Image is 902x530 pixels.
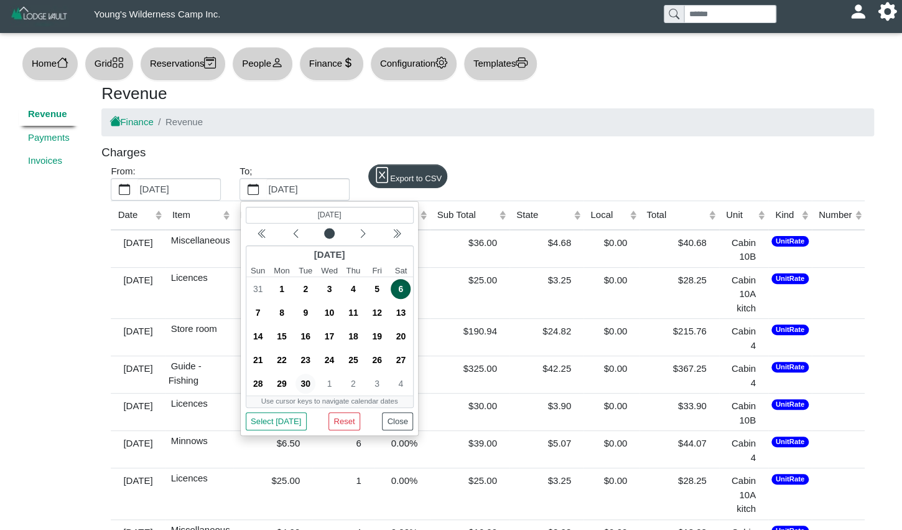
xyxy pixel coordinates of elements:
[643,271,716,288] div: $28.25
[391,374,411,394] span: 4
[294,324,317,348] div: 9/16/2025
[232,47,292,81] button: Peopleperson
[295,374,315,394] span: 30
[270,372,294,395] div: 9/29/2025
[722,359,765,390] div: Cabin 4
[291,229,301,239] svg: chevron left
[114,359,162,376] div: [DATE]
[294,265,317,277] small: Tuesday
[643,234,716,250] div: $40.68
[111,116,153,127] a: house fillFinance
[272,279,292,299] span: 1
[318,277,342,301] div: 9/3/2025
[365,265,389,277] small: Friday
[382,412,414,430] button: Close
[295,350,315,370] span: 23
[463,47,537,81] button: Templatesprinter
[853,7,863,16] svg: person fill
[643,322,716,339] div: $215.76
[22,47,78,81] button: Homehouse
[775,208,799,222] div: Kind
[295,279,315,299] span: 2
[391,303,411,323] span: 13
[368,164,447,188] button: file excelExport to CSV
[248,374,268,394] span: 28
[389,348,412,372] div: 9/27/2025
[643,397,716,414] div: $33.90
[342,324,365,348] div: 9/18/2025
[112,57,124,69] svg: grid
[246,265,270,277] small: Sunday
[320,303,340,323] span: 10
[169,270,208,283] span: Licences
[389,277,412,301] div: 9/6/2025 (Selected date) (Today)
[57,57,68,69] svg: house
[246,301,270,324] div: 9/7/2025
[819,208,852,222] div: Number
[294,348,317,372] div: 9/23/2025
[669,9,679,19] svg: search
[643,359,716,376] div: $367.25
[204,57,216,69] svg: calendar2 check
[236,359,310,376] div: $325.00
[516,208,570,222] div: State
[392,229,402,239] svg: chevron double left
[587,234,636,250] div: $0.00
[433,322,506,339] div: $190.94
[389,265,412,277] small: Saturday
[119,184,131,196] svg: calendar
[342,348,365,372] div: 9/25/2025
[236,234,310,250] div: $4.00
[377,471,427,488] div: 0.00%
[318,372,342,395] div: 10/1/2025
[433,234,506,250] div: $36.00
[643,434,716,451] div: $44.07
[367,279,387,299] span: 5
[248,350,268,370] span: 21
[513,322,580,339] div: $24.82
[320,350,340,370] span: 24
[590,208,626,222] div: Local
[114,434,162,451] div: [DATE]
[248,303,268,323] span: 7
[236,471,310,488] div: $25.00
[279,226,313,243] button: Previous month
[246,396,413,407] div: Use cursor keys to navigate calendar dates
[101,164,230,201] div: From:
[10,5,69,27] img: Z
[433,471,506,488] div: $25.00
[389,372,412,395] div: 10/4/2025
[513,359,580,376] div: $42.25
[248,326,268,346] span: 14
[437,208,496,222] div: Sub Total
[883,7,892,16] svg: gear fill
[318,324,342,348] div: 9/17/2025
[722,397,765,427] div: Cabin 10B
[435,57,447,69] svg: gear
[272,326,292,346] span: 15
[101,84,874,104] h3: Revenue
[389,301,412,324] div: 9/13/2025
[342,301,365,324] div: 9/11/2025
[320,326,340,346] span: 17
[19,103,79,126] a: Revenue
[587,434,636,451] div: $0.00
[513,471,580,488] div: $3.25
[271,57,283,69] svg: person
[236,434,310,451] div: $6.50
[111,179,137,200] button: calendar
[320,279,340,299] span: 3
[643,471,716,488] div: $28.25
[587,322,636,339] div: $0.00
[346,226,380,243] button: Next month
[513,434,580,451] div: $5.07
[295,303,315,323] span: 9
[318,348,342,372] div: 9/24/2025
[587,359,636,376] div: $0.00
[169,433,208,446] span: Minnows
[240,179,266,200] button: calendar
[101,146,146,160] h5: Charges
[295,326,315,346] span: 16
[114,271,162,288] div: [DATE]
[258,229,267,239] svg: chevron double left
